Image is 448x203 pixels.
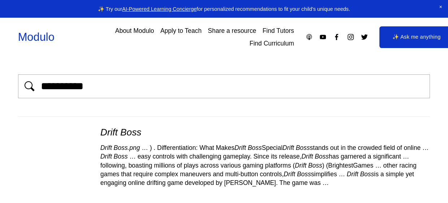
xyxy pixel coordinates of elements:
[322,179,329,186] span: …
[114,144,140,151] em: Boss.png
[18,31,55,43] a: Modulo
[339,170,345,178] span: …
[360,170,374,178] em: Boss
[305,33,313,41] a: Apple Podcasts
[142,144,148,151] span: …
[115,25,154,37] a: About Modulo
[333,33,340,41] a: Facebook
[284,170,295,178] em: Drift
[347,33,355,41] a: Instagram
[375,162,381,169] span: …
[262,25,294,37] a: Find Tutors
[120,127,141,138] em: Boss
[130,153,136,160] span: …
[100,153,112,160] em: Drift
[249,37,294,50] a: Find Curriculum
[208,25,256,37] a: Share a resource
[297,170,311,178] em: Boss
[160,25,201,37] a: Apply to Teach
[422,144,429,151] span: …
[308,162,322,169] em: Boss
[319,33,327,41] a: YouTube
[403,153,409,160] span: …
[296,144,310,151] em: Boss
[295,162,306,169] em: Drift
[301,153,313,160] em: Drift
[315,153,329,160] em: Boss
[100,127,118,138] em: Drift
[100,144,112,151] em: Drift
[100,170,414,186] span: is a simple yet engaging online drifting game developed by [PERSON_NAME]. The game was
[235,144,246,151] em: Drift
[248,144,262,151] em: Boss
[150,144,421,151] span: ) . Differentiation: What Makes Special stands out in the crowded field of online
[138,153,401,160] span: easy controls with challenging gameplay. Since its release, has garnered a significant
[361,33,368,41] a: Twitter
[347,170,358,178] em: Drift
[283,144,294,151] em: Drift
[114,153,128,160] em: Boss
[100,162,373,169] span: following, boasting millions of plays across various gaming platforms ( ) (BrightestGames
[122,6,196,12] a: AI-Powered Learning Concierge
